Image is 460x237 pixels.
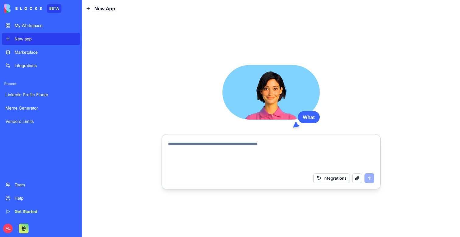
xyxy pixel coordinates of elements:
[313,173,350,183] button: Integrations
[15,49,77,55] div: Marketplace
[94,5,115,12] span: New App
[2,81,80,86] span: Recent
[15,195,77,201] div: Help
[2,33,80,45] a: New app
[5,118,77,124] div: Vendors Limits
[2,46,80,58] a: Marketplace
[2,205,80,218] a: Get Started
[4,4,61,13] a: BETA
[2,89,80,101] a: LinkedIn Profile Finder
[15,22,77,29] div: My Workspace
[2,192,80,204] a: Help
[5,105,77,111] div: Meme Generator
[15,63,77,69] div: Integrations
[2,59,80,72] a: Integrations
[5,92,77,98] div: LinkedIn Profile Finder
[2,102,80,114] a: Meme Generator
[4,4,42,13] img: logo
[2,179,80,191] a: Team
[3,224,13,233] span: ML
[2,115,80,127] a: Vendors Limits
[47,4,61,13] div: BETA
[15,182,77,188] div: Team
[298,111,320,123] div: What
[15,208,77,215] div: Get Started
[2,19,80,32] a: My Workspace
[15,36,77,42] div: New app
